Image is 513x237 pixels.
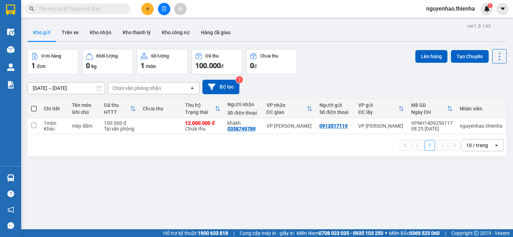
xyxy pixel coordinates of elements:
[236,76,243,83] sup: 2
[82,49,133,74] button: Khối lượng0kg
[6,5,15,15] img: logo-vxr
[28,83,105,94] input: Select a date range.
[411,120,453,126] div: VPNH1409250117
[39,5,122,13] input: Tìm tên, số ĐT hoặc mã đơn
[185,109,215,115] div: Trạng thái
[143,106,178,111] div: Chưa thu
[28,49,79,74] button: Đơn hàng1đơn
[233,229,234,237] span: |
[240,229,295,237] span: Cung cấp máy in - giấy in:
[56,24,84,41] button: Trên xe
[260,54,278,59] div: Chưa thu
[137,49,188,74] button: Số lượng1món
[319,102,351,108] div: Người gửi
[319,123,348,129] div: 0913517119
[161,6,166,11] span: file-add
[86,61,90,70] span: 0
[409,230,440,236] strong: 0369 525 060
[112,85,161,92] div: Chọn văn phòng nhận
[84,24,117,41] button: Kho nhận
[42,54,61,59] div: Đơn hàng
[178,6,183,11] span: aim
[104,109,130,115] div: HTTT
[198,230,228,236] strong: 1900 633 818
[91,63,97,69] span: kg
[500,6,506,12] span: caret-down
[44,106,65,111] div: Chi tiết
[182,99,224,118] th: Toggle SortBy
[221,63,224,69] span: đ
[7,46,14,53] img: warehouse-icon
[460,106,502,111] div: Nhân viên
[466,142,488,149] div: 10 / trang
[227,126,256,132] div: 0358749789
[72,102,97,108] div: Tên món
[100,99,139,118] th: Toggle SortBy
[195,61,221,70] span: 100.000
[421,4,481,13] span: nguyenhao.thienha
[389,229,440,237] span: Miền Bắc
[227,110,259,116] div: Số điện thoại
[202,80,239,94] button: Bộ lọc
[163,229,228,237] span: Hỗ trợ kỹ thuật:
[319,230,383,236] strong: 0708 023 035 - 0935 103 250
[146,63,156,69] span: món
[358,109,398,115] div: ĐC lấy
[445,229,446,237] span: |
[145,6,150,11] span: plus
[451,50,489,63] button: Tạo Chuyến
[7,190,14,197] span: question-circle
[72,109,97,115] div: Ghi chú
[158,3,170,15] button: file-add
[425,140,435,151] button: 1
[415,50,447,63] button: Lên hàng
[151,54,169,59] div: Số lượng
[195,24,236,41] button: Hàng đã giao
[411,126,453,132] div: 08:25 [DATE]
[297,229,383,237] span: Miền Nam
[72,123,97,129] div: máy đầm
[44,126,65,132] div: Khác
[191,49,243,74] button: Đã thu100.000đ
[117,24,156,41] button: Kho thanh lý
[189,85,195,91] svg: open
[7,174,14,182] img: warehouse-icon
[474,231,479,236] span: copyright
[104,126,136,132] div: Tại văn phòng
[29,6,34,11] span: search
[104,102,130,108] div: Đã thu
[267,123,312,129] div: VP [PERSON_NAME]
[267,109,307,115] div: ĐC giao
[7,222,14,229] span: message
[467,22,491,30] div: ver 1.8.143
[185,120,220,132] div: Chưa thu
[263,99,316,118] th: Toggle SortBy
[488,3,493,8] sup: 1
[37,63,45,69] span: đơn
[31,61,35,70] span: 1
[408,99,456,118] th: Toggle SortBy
[227,102,259,107] div: Người nhận
[250,61,254,70] span: 0
[7,28,14,36] img: warehouse-icon
[484,6,490,12] img: icon-new-feature
[227,120,259,126] div: khákh
[460,123,502,129] div: nguyenhao.thienha
[267,102,307,108] div: VP nhận
[185,120,220,126] div: 12.000.000 đ
[141,61,145,70] span: 1
[104,120,136,126] div: 100.000 đ
[385,232,387,235] span: ⚪️
[355,99,408,118] th: Toggle SortBy
[246,49,297,74] button: Chưa thu0đ
[7,63,14,71] img: warehouse-icon
[28,24,56,41] button: Kho gửi
[358,102,398,108] div: VP gửi
[494,142,499,148] svg: open
[489,3,491,8] span: 1
[254,63,257,69] span: đ
[96,54,118,59] div: Khối lượng
[44,120,65,126] div: 1 món
[358,123,404,129] div: VP [PERSON_NAME]
[206,54,219,59] div: Đã thu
